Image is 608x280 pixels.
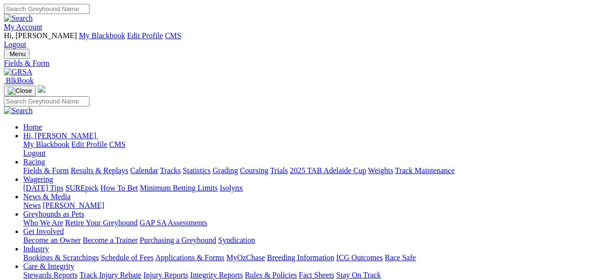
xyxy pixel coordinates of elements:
input: Search [4,4,89,14]
a: Applications & Forms [155,253,224,262]
a: Become a Trainer [83,236,138,244]
span: Hi, [PERSON_NAME] [23,132,96,140]
a: [DATE] Tips [23,184,63,192]
button: Toggle navigation [4,86,36,96]
div: Racing [23,166,604,175]
a: Race Safe [385,253,415,262]
a: Grading [213,166,238,175]
a: Home [23,123,42,131]
div: News & Media [23,201,604,210]
a: Greyhounds as Pets [23,210,84,218]
a: Calendar [130,166,158,175]
span: Hi, [PERSON_NAME] [4,31,77,40]
div: My Account [4,31,604,49]
a: Trials [270,166,288,175]
a: My Account [4,23,43,31]
a: Fields & Form [23,166,69,175]
a: Track Injury Rebate [79,271,141,279]
a: How To Bet [101,184,138,192]
a: Minimum Betting Limits [140,184,218,192]
a: SUREpick [65,184,98,192]
a: [PERSON_NAME] [43,201,104,209]
a: Syndication [218,236,255,244]
a: Weights [368,166,393,175]
a: GAP SA Assessments [140,219,208,227]
img: logo-grsa-white.png [38,85,45,93]
span: Menu [10,50,26,58]
img: Search [4,14,33,23]
a: My Blackbook [23,140,70,148]
a: Become an Owner [23,236,81,244]
a: Logout [4,40,26,48]
a: Industry [23,245,49,253]
a: Statistics [183,166,211,175]
button: Toggle navigation [4,49,30,59]
a: Tracks [160,166,181,175]
a: Retire Your Greyhound [65,219,138,227]
a: Bookings & Scratchings [23,253,99,262]
a: Fields & Form [4,59,604,68]
input: Search [4,96,89,106]
a: My Blackbook [79,31,125,40]
div: Hi, [PERSON_NAME] [23,140,604,158]
a: Wagering [23,175,53,183]
div: Get Involved [23,236,604,245]
a: BlkBook [4,76,34,85]
div: Care & Integrity [23,271,604,280]
a: CMS [109,140,126,148]
a: Edit Profile [127,31,163,40]
a: Hi, [PERSON_NAME] [23,132,98,140]
a: Care & Integrity [23,262,74,270]
a: Schedule of Fees [101,253,153,262]
a: Integrity Reports [190,271,243,279]
a: Fact Sheets [299,271,334,279]
a: Stay On Track [336,271,381,279]
div: Industry [23,253,604,262]
a: Racing [23,158,45,166]
a: Rules & Policies [245,271,297,279]
img: Close [8,87,32,95]
a: Logout [23,149,45,157]
a: Get Involved [23,227,64,236]
a: News [23,201,41,209]
a: MyOzChase [226,253,265,262]
a: Stewards Reports [23,271,77,279]
span: BlkBook [6,76,34,85]
a: Results & Replays [71,166,128,175]
a: CMS [165,31,181,40]
a: Breeding Information [267,253,334,262]
a: Who We Are [23,219,63,227]
a: Injury Reports [143,271,188,279]
a: Coursing [240,166,268,175]
a: Track Maintenance [395,166,455,175]
a: News & Media [23,192,71,201]
div: Greyhounds as Pets [23,219,604,227]
a: Purchasing a Greyhound [140,236,216,244]
a: ICG Outcomes [336,253,383,262]
a: Isolynx [220,184,243,192]
div: Wagering [23,184,604,192]
a: Edit Profile [72,140,107,148]
img: GRSA [4,68,32,76]
img: Search [4,106,33,115]
a: 2025 TAB Adelaide Cup [290,166,366,175]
